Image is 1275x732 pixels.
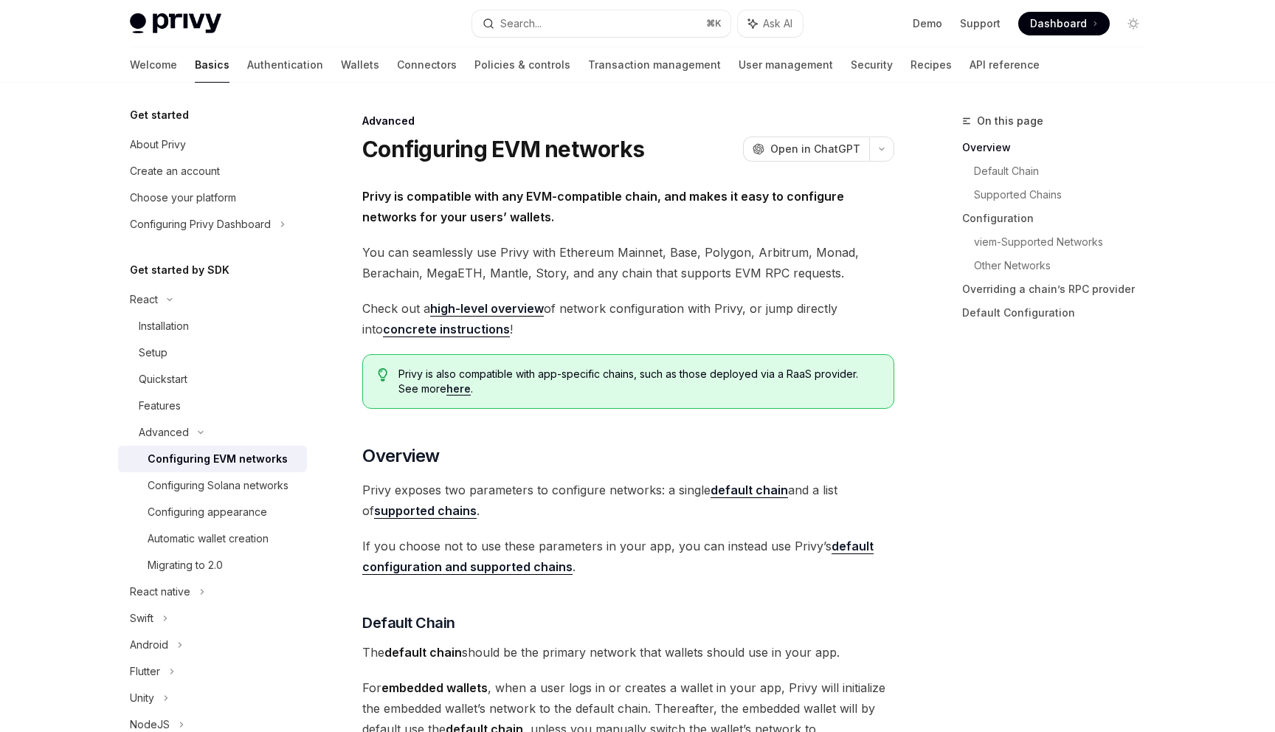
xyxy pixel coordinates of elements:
a: Create an account [118,158,307,184]
span: Check out a of network configuration with Privy, or jump directly into ! [362,298,894,339]
div: About Privy [130,136,186,153]
a: Configuration [962,207,1157,230]
a: Connectors [397,47,457,83]
span: Dashboard [1030,16,1087,31]
span: ⌘ K [706,18,722,30]
div: Installation [139,317,189,335]
div: Search... [500,15,542,32]
a: Basics [195,47,229,83]
a: Policies & controls [474,47,570,83]
a: Authentication [247,47,323,83]
button: Toggle dark mode [1122,12,1145,35]
div: Configuring EVM networks [148,450,288,468]
a: Dashboard [1018,12,1110,35]
div: Choose your platform [130,189,236,207]
a: concrete instructions [383,322,510,337]
span: Privy exposes two parameters to configure networks: a single and a list of . [362,480,894,521]
a: viem-Supported Networks [974,230,1157,254]
strong: supported chains [374,503,477,518]
a: here [446,382,471,396]
strong: default chain [384,645,462,660]
a: Configuring appearance [118,499,307,525]
button: Search...⌘K [472,10,730,37]
a: high-level overview [430,301,544,317]
img: light logo [130,13,221,34]
a: About Privy [118,131,307,158]
span: Overview [362,444,439,468]
a: Demo [913,16,942,31]
a: Setup [118,339,307,366]
div: Create an account [130,162,220,180]
div: Configuring Privy Dashboard [130,215,271,233]
div: Unity [130,689,154,707]
a: Overriding a chain’s RPC provider [962,277,1157,301]
a: default chain [711,483,788,498]
div: Migrating to 2.0 [148,556,223,574]
strong: default chain [711,483,788,497]
h5: Get started by SDK [130,261,229,279]
a: Transaction management [588,47,721,83]
a: Configuring EVM networks [118,446,307,472]
span: Open in ChatGPT [770,142,860,156]
strong: Privy is compatible with any EVM-compatible chain, and makes it easy to configure networks for yo... [362,189,844,224]
span: If you choose not to use these parameters in your app, you can instead use Privy’s . [362,536,894,577]
div: Setup [139,344,167,362]
svg: Tip [378,368,388,381]
strong: embedded wallets [381,680,488,695]
a: Welcome [130,47,177,83]
a: Default Chain [974,159,1157,183]
h1: Configuring EVM networks [362,136,644,162]
a: Configuring Solana networks [118,472,307,499]
a: Overview [962,136,1157,159]
a: Migrating to 2.0 [118,552,307,579]
div: Features [139,397,181,415]
div: Automatic wallet creation [148,530,269,548]
div: Advanced [362,114,894,128]
div: Configuring Solana networks [148,477,288,494]
span: You can seamlessly use Privy with Ethereum Mainnet, Base, Polygon, Arbitrum, Monad, Berachain, Me... [362,242,894,283]
a: Security [851,47,893,83]
a: User management [739,47,833,83]
span: Privy is also compatible with app-specific chains, such as those deployed via a RaaS provider. Se... [398,367,879,396]
div: Quickstart [139,370,187,388]
span: The should be the primary network that wallets should use in your app. [362,642,894,663]
a: Automatic wallet creation [118,525,307,552]
h5: Get started [130,106,189,124]
a: supported chains [374,503,477,519]
div: Advanced [139,424,189,441]
a: Supported Chains [974,183,1157,207]
a: Other Networks [974,254,1157,277]
a: API reference [970,47,1040,83]
a: Recipes [911,47,952,83]
div: React [130,291,158,308]
div: Swift [130,610,153,627]
a: Installation [118,313,307,339]
div: Flutter [130,663,160,680]
div: React native [130,583,190,601]
span: Default Chain [362,612,455,633]
a: Features [118,393,307,419]
span: On this page [977,112,1043,130]
button: Ask AI [738,10,803,37]
div: Configuring appearance [148,503,267,521]
a: Quickstart [118,366,307,393]
div: Android [130,636,168,654]
a: Support [960,16,1001,31]
a: Choose your platform [118,184,307,211]
span: Ask AI [763,16,792,31]
a: Wallets [341,47,379,83]
a: Default Configuration [962,301,1157,325]
button: Open in ChatGPT [743,137,869,162]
